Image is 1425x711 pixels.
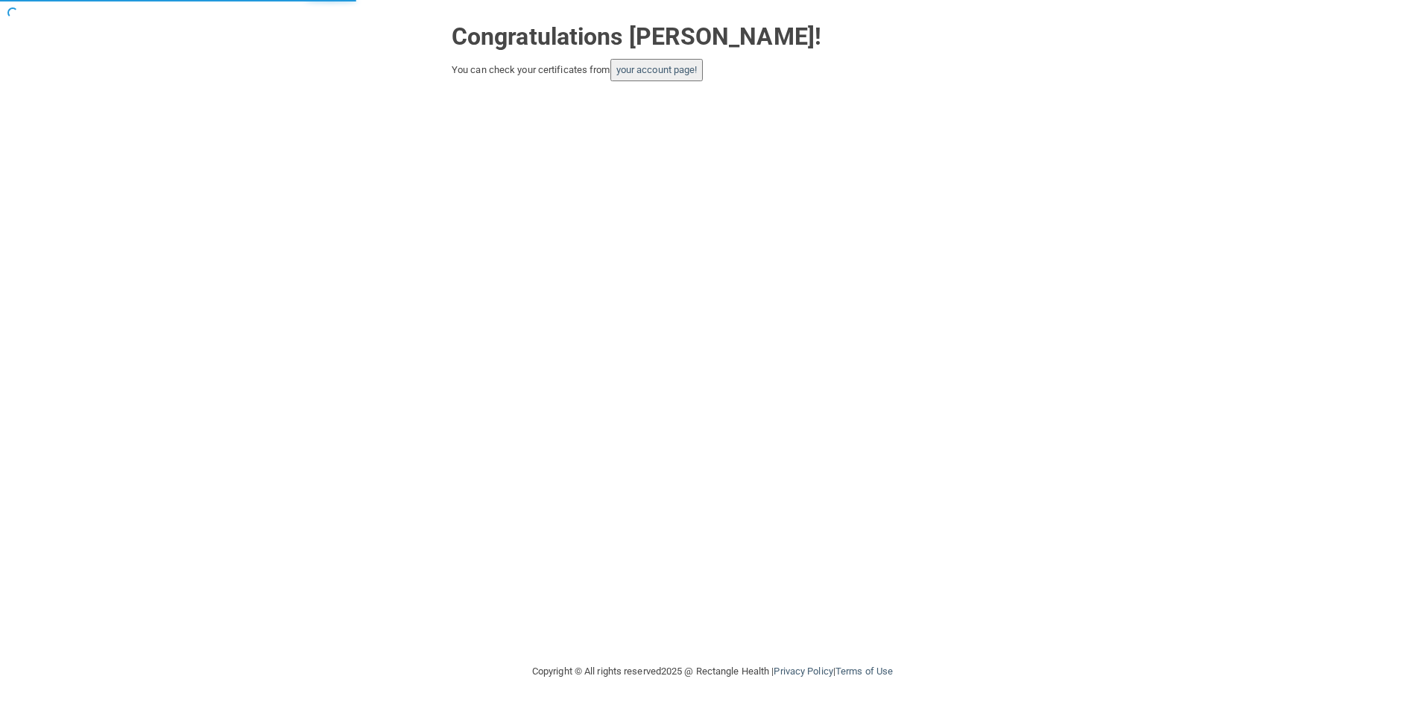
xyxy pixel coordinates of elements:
div: Copyright © All rights reserved 2025 @ Rectangle Health | | [440,648,985,695]
a: Terms of Use [835,666,893,677]
div: You can check your certificates from [452,59,973,81]
strong: Congratulations [PERSON_NAME]! [452,22,821,51]
a: Privacy Policy [774,666,832,677]
button: your account page! [610,59,704,81]
a: your account page! [616,64,698,75]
